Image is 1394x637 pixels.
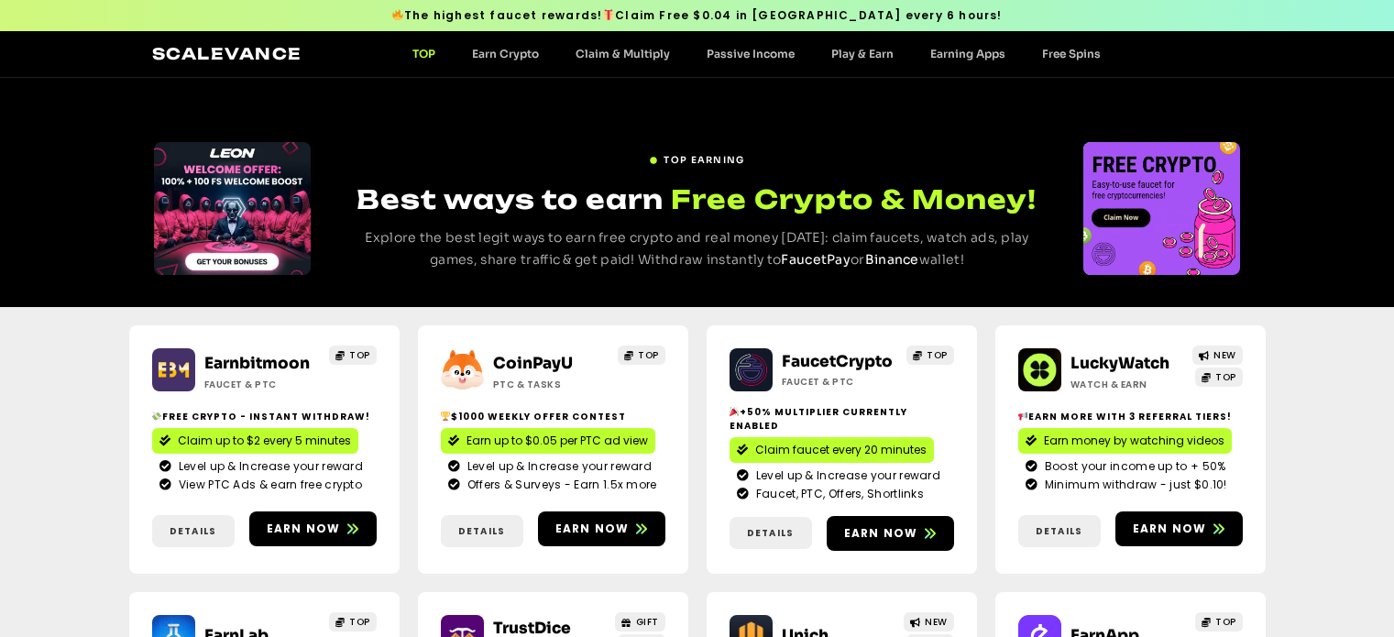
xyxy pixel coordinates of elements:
[441,515,523,547] a: Details
[441,410,665,423] h2: $1000 Weekly Offer contest
[1213,348,1236,362] span: NEW
[329,346,377,365] a: TOP
[1192,346,1243,365] a: NEW
[1040,477,1227,493] span: Minimum withdraw - just $0.10!
[671,181,1037,217] span: Free Crypto & Money!
[636,615,659,629] span: GIFT
[454,47,557,60] a: Earn Crypto
[781,251,851,268] a: FaucetPay
[1133,521,1207,537] span: Earn now
[1036,524,1082,538] span: Details
[154,142,311,275] div: Slides
[555,521,630,537] span: Earn now
[912,47,1024,60] a: Earning Apps
[664,153,744,167] span: TOP EARNING
[730,517,812,549] a: Details
[394,47,1119,60] nav: Menu
[204,354,310,373] a: Earnbitmoon
[557,47,688,60] a: Claim & Multiply
[927,348,948,362] span: TOP
[349,348,370,362] span: TOP
[463,477,657,493] span: Offers & Surveys - Earn 1.5x more
[329,612,377,632] a: TOP
[730,437,934,463] a: Claim faucet every 20 minutes
[615,612,665,632] a: GIFT
[603,9,614,20] img: 🎁
[1115,511,1243,546] a: Earn now
[1083,142,1240,275] div: Slides
[906,346,954,365] a: TOP
[204,378,319,391] h2: Faucet & PTC
[782,375,896,389] h2: Faucet & PTC
[1040,458,1226,475] span: Boost your income up to + 50%
[345,227,1049,271] p: Explore the best legit ways to earn free crypto and real money [DATE]: claim faucets, watch ads, ...
[394,47,454,60] a: TOP
[1070,378,1185,391] h2: Watch & Earn
[152,428,358,454] a: Claim up to $2 every 5 minutes
[688,47,813,60] a: Passive Income
[1070,354,1169,373] a: LuckyWatch
[1024,47,1119,60] a: Free Spins
[755,442,927,458] span: Claim faucet every 20 minutes
[391,7,1002,24] span: The highest faucet rewards! Claim Free $0.04 in [GEOGRAPHIC_DATA] every 6 hours!
[1215,370,1236,384] span: TOP
[249,511,377,546] a: Earn now
[1215,615,1236,629] span: TOP
[747,526,794,540] span: Details
[349,615,370,629] span: TOP
[827,516,954,551] a: Earn now
[466,433,648,449] span: Earn up to $0.05 per PTC ad view
[1018,515,1101,547] a: Details
[538,511,665,546] a: Earn now
[392,9,403,20] img: 🔥
[493,354,573,373] a: CoinPayU
[649,146,744,167] a: TOP EARNING
[174,477,362,493] span: View PTC Ads & earn free crypto
[782,352,893,371] a: FaucetCrypto
[152,410,377,423] h2: Free crypto - Instant withdraw!
[1195,368,1243,387] a: TOP
[752,486,924,502] span: Faucet, PTC, Offers, Shortlinks
[618,346,665,365] a: TOP
[357,183,664,215] span: Best ways to earn
[152,44,302,63] a: Scalevance
[441,412,450,421] img: 🏆
[904,612,954,632] a: NEW
[174,458,363,475] span: Level up & Increase your reward
[730,405,954,433] h2: +50% Multiplier currently enabled
[730,407,739,416] img: 🎉
[152,515,235,547] a: Details
[170,524,216,538] span: Details
[458,524,505,538] span: Details
[638,348,659,362] span: TOP
[1018,410,1243,423] h2: Earn more with 3 referral Tiers!
[1018,412,1027,421] img: 📢
[493,378,608,391] h2: ptc & Tasks
[844,525,918,542] span: Earn now
[813,47,912,60] a: Play & Earn
[441,428,655,454] a: Earn up to $0.05 per PTC ad view
[1044,433,1224,449] span: Earn money by watching videos
[1195,612,1243,632] a: TOP
[1083,142,1240,275] div: 1 / 3
[178,433,351,449] span: Claim up to $2 every 5 minutes
[865,251,919,268] a: Binance
[925,615,948,629] span: NEW
[267,521,341,537] span: Earn now
[152,412,161,421] img: 💸
[463,458,652,475] span: Level up & Increase your reward
[1018,428,1232,454] a: Earn money by watching videos
[752,467,940,484] span: Level up & Increase your reward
